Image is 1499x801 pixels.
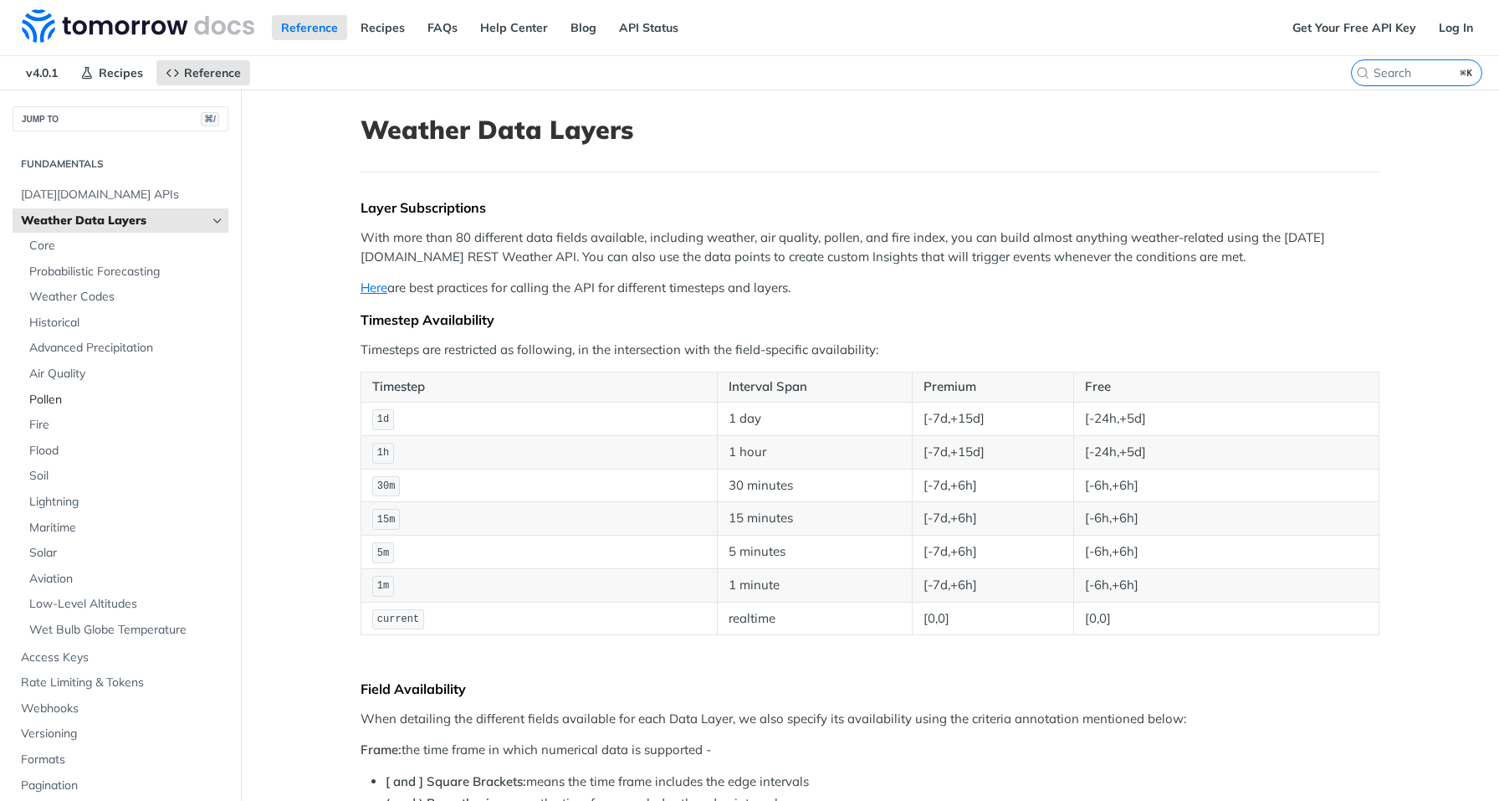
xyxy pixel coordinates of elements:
[913,602,1074,635] td: [0,0]
[21,464,228,489] a: Soil
[21,516,228,541] a: Maritime
[21,567,228,592] a: Aviation
[1073,435,1379,469] td: [-24h,+5d]
[1073,568,1379,602] td: [-6h,+6h]
[13,747,228,773] a: Formats
[1073,372,1379,403] th: Free
[561,15,606,40] a: Blog
[21,592,228,617] a: Low-Level Altitudes
[377,514,396,526] span: 15m
[418,15,467,40] a: FAQs
[21,285,228,310] a: Weather Codes
[361,279,1379,298] p: are best practices for calling the API for different timesteps and layers.
[29,315,224,331] span: Historical
[272,15,347,40] a: Reference
[211,214,224,228] button: Hide subpages for Weather Data Layers
[913,568,1074,602] td: [-7d,+6h]
[913,536,1074,569] td: [-7d,+6h]
[361,228,1379,266] p: With more than 80 different data fields available, including weather, air quality, pollen, and fi...
[386,773,1379,792] li: means the time frame includes the edge intervals
[29,289,224,306] span: Weather Codes
[29,340,224,357] span: Advanced Precipitation
[1073,536,1379,569] td: [-6h,+6h]
[717,536,912,569] td: 5 minutes
[21,675,224,691] span: Rate Limiting & Tokens
[1073,602,1379,635] td: [0,0]
[13,106,228,131] button: JUMP TO⌘/
[471,15,557,40] a: Help Center
[377,547,389,559] span: 5m
[21,388,228,413] a: Pollen
[361,115,1379,145] h1: Weather Data Layers
[21,259,228,285] a: Probabilistic Forecasting
[29,494,224,511] span: Lightning
[717,602,912,635] td: realtime
[21,362,228,387] a: Air Quality
[913,402,1074,435] td: [-7d,+15d]
[361,341,1379,360] p: Timesteps are restricted as following, in the intersection with the field-specific availability:
[21,752,224,768] span: Formats
[13,645,228,670] a: Access Keys
[29,468,224,485] span: Soil
[361,680,1379,697] div: Field Availability
[29,392,224,408] span: Pollen
[21,439,228,464] a: Flood
[29,596,224,613] span: Low-Level Altitudes
[13,182,228,208] a: [DATE][DOMAIN_NAME] APIs
[913,372,1074,403] th: Premium
[361,710,1379,729] p: When detailing the different fields available for each Data Layer, we also specify its availabili...
[21,336,228,361] a: Advanced Precipitation
[1430,15,1482,40] a: Log In
[913,469,1074,502] td: [-7d,+6h]
[13,773,228,798] a: Pagination
[717,435,912,469] td: 1 hour
[717,372,912,403] th: Interval Span
[21,311,228,336] a: Historical
[351,15,414,40] a: Recipes
[184,65,241,80] span: Reference
[29,622,224,639] span: Wet Bulb Globe Temperature
[21,187,224,203] span: [DATE][DOMAIN_NAME] APIs
[21,726,224,742] span: Versioning
[29,571,224,588] span: Aviation
[361,199,1379,216] div: Layer Subscriptions
[913,502,1074,536] td: [-7d,+6h]
[377,447,389,459] span: 1h
[21,213,207,229] span: Weather Data Layers
[13,721,228,747] a: Versioning
[377,580,389,592] span: 1m
[717,402,912,435] td: 1 day
[21,541,228,566] a: Solar
[22,9,254,43] img: Tomorrow.io Weather API Docs
[156,60,250,85] a: Reference
[21,618,228,643] a: Wet Bulb Globe Temperature
[377,413,389,425] span: 1d
[29,238,224,254] span: Core
[29,545,224,562] span: Solar
[377,480,396,492] span: 30m
[717,568,912,602] td: 1 minute
[17,60,67,85] span: v4.0.1
[21,778,224,794] span: Pagination
[913,435,1074,469] td: [-7d,+15d]
[21,701,224,717] span: Webhooks
[13,157,228,172] h2: Fundamentals
[1283,15,1425,40] a: Get Your Free API Key
[29,366,224,383] span: Air Quality
[21,234,228,259] a: Core
[1073,469,1379,502] td: [-6h,+6h]
[201,112,219,126] span: ⌘/
[99,65,143,80] span: Recipes
[13,208,228,234] a: Weather Data LayersHide subpages for Weather Data Layers
[13,670,228,696] a: Rate Limiting & Tokens
[361,372,718,403] th: Timestep
[717,502,912,536] td: 15 minutes
[29,443,224,460] span: Flood
[21,650,224,666] span: Access Keys
[361,280,387,295] a: Here
[71,60,152,85] a: Recipes
[29,520,224,537] span: Maritime
[717,469,912,502] td: 30 minutes
[377,614,419,625] span: current
[21,490,228,515] a: Lightning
